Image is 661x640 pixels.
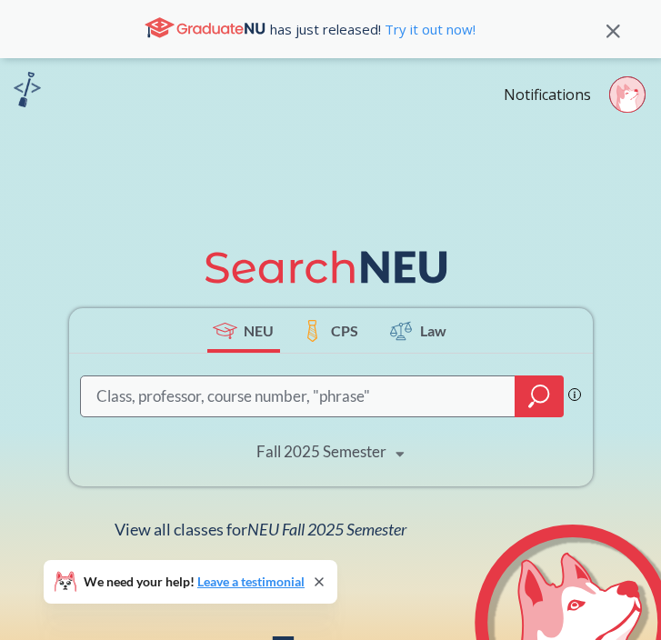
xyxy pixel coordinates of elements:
[244,320,274,341] span: NEU
[504,85,591,105] a: Notifications
[14,72,41,107] img: sandbox logo
[420,320,446,341] span: Law
[115,519,406,539] span: View all classes for
[331,320,358,341] span: CPS
[84,575,305,588] span: We need your help!
[95,378,503,415] input: Class, professor, course number, "phrase"
[381,20,476,38] a: Try it out now!
[528,384,550,409] svg: magnifying glass
[14,72,41,113] a: sandbox logo
[197,574,305,589] a: Leave a testimonial
[247,519,406,539] span: NEU Fall 2025 Semester
[256,442,386,462] div: Fall 2025 Semester
[515,375,564,417] div: magnifying glass
[270,19,476,39] span: has just released!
